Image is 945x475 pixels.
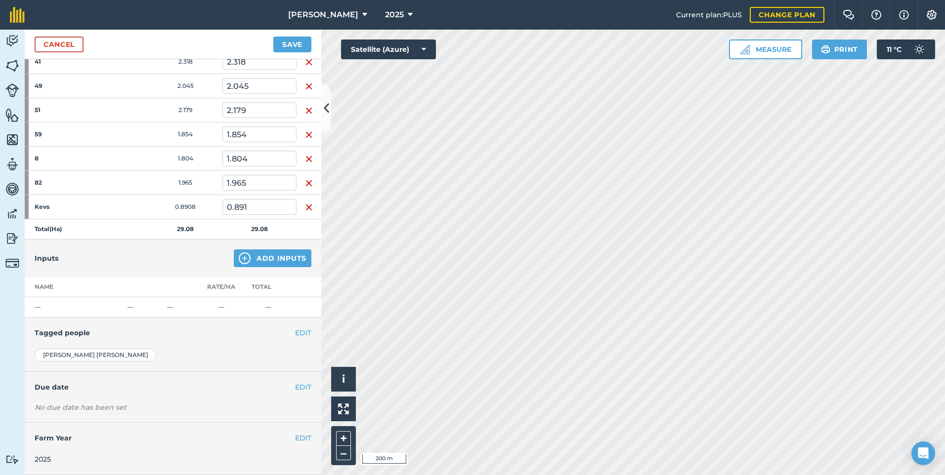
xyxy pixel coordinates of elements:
[5,455,19,464] img: svg+xml;base64,PD94bWwgdmVyc2lvbj0iMS4wIiBlbmNvZGluZz0idXRmLTgiPz4KPCEtLSBHZW5lcmF0b3I6IEFkb2JlIE...
[887,40,902,59] span: 11 ° C
[5,132,19,147] img: svg+xml;base64,PHN2ZyB4bWxucz0iaHR0cDovL3d3dy53My5vcmcvMjAwMC9zdmciIHdpZHRoPSI1NiIgaGVpZ2h0PSI2MC...
[35,402,311,412] div: No due date has been set
[148,74,222,98] td: 2.045
[239,252,251,264] img: svg+xml;base64,PHN2ZyB4bWxucz0iaHR0cDovL3d3dy53My5vcmcvMjAwMC9zdmciIHdpZHRoPSIxNCIgaGVpZ2h0PSIyNC...
[870,10,882,20] img: A question mark icon
[926,10,938,20] img: A cog icon
[899,9,909,21] img: svg+xml;base64,PHN2ZyB4bWxucz0iaHR0cDovL3d3dy53My5vcmcvMjAwMC9zdmciIHdpZHRoPSIxNyIgaGVpZ2h0PSIxNy...
[331,367,356,392] button: i
[240,277,297,297] th: Total
[148,195,222,219] td: 0.8908
[35,37,84,52] a: Cancel
[240,297,297,317] td: —
[877,40,935,59] button: 11 °C
[911,441,935,465] div: Open Intercom Messenger
[148,122,222,147] td: 1.854
[273,37,311,52] button: Save
[35,179,112,187] strong: 82
[35,327,311,338] h4: Tagged people
[295,382,311,393] button: EDIT
[163,297,203,317] td: —
[821,43,830,55] img: svg+xml;base64,PHN2ZyB4bWxucz0iaHR0cDovL3d3dy53My5vcmcvMjAwMC9zdmciIHdpZHRoPSIxOSIgaGVpZ2h0PSIyNC...
[336,446,351,460] button: –
[35,454,311,465] div: 2025
[148,50,222,74] td: 2.318
[251,225,268,233] strong: 29.08
[35,130,112,138] strong: 59
[35,82,112,90] strong: 49
[35,253,58,264] h4: Inputs
[342,373,345,385] span: i
[750,7,824,23] a: Change plan
[35,382,311,393] h4: Due date
[305,201,313,213] img: svg+xml;base64,PHN2ZyB4bWxucz0iaHR0cDovL3d3dy53My5vcmcvMjAwMC9zdmciIHdpZHRoPSIxNiIgaGVpZ2h0PSIyNC...
[35,203,112,211] strong: Kevs
[385,9,404,21] span: 2025
[295,433,311,443] button: EDIT
[843,10,855,20] img: Two speech bubbles overlapping with the left bubble in the forefront
[35,225,62,233] strong: Total ( Ha )
[148,147,222,171] td: 1.804
[203,297,240,317] td: —
[25,297,124,317] td: —
[305,80,313,92] img: svg+xml;base64,PHN2ZyB4bWxucz0iaHR0cDovL3d3dy53My5vcmcvMjAwMC9zdmciIHdpZHRoPSIxNiIgaGVpZ2h0PSIyNC...
[5,58,19,73] img: svg+xml;base64,PHN2ZyB4bWxucz0iaHR0cDovL3d3dy53My5vcmcvMjAwMC9zdmciIHdpZHRoPSI1NiIgaGVpZ2h0PSI2MC...
[35,106,112,114] strong: 51
[148,171,222,195] td: 1.965
[35,433,311,443] h4: Farm Year
[305,105,313,117] img: svg+xml;base64,PHN2ZyB4bWxucz0iaHR0cDovL3d3dy53My5vcmcvMjAwMC9zdmciIHdpZHRoPSIxNiIgaGVpZ2h0PSIyNC...
[124,297,163,317] td: —
[234,249,311,267] button: Add Inputs
[177,225,194,233] strong: 29.08
[5,206,19,221] img: svg+xml;base64,PD94bWwgdmVyc2lvbj0iMS4wIiBlbmNvZGluZz0idXRmLTgiPz4KPCEtLSBHZW5lcmF0b3I6IEFkb2JlIE...
[336,431,351,446] button: +
[35,58,112,66] strong: 41
[305,153,313,165] img: svg+xml;base64,PHN2ZyB4bWxucz0iaHR0cDovL3d3dy53My5vcmcvMjAwMC9zdmciIHdpZHRoPSIxNiIgaGVpZ2h0PSIyNC...
[35,155,112,162] strong: 8
[25,277,124,297] th: Name
[288,9,358,21] span: [PERSON_NAME]
[5,157,19,172] img: svg+xml;base64,PD94bWwgdmVyc2lvbj0iMS4wIiBlbmNvZGluZz0idXRmLTgiPz4KPCEtLSBHZW5lcmF0b3I6IEFkb2JlIE...
[203,277,240,297] th: Rate/ Ha
[5,108,19,122] img: svg+xml;base64,PHN2ZyB4bWxucz0iaHR0cDovL3d3dy53My5vcmcvMjAwMC9zdmciIHdpZHRoPSI1NiIgaGVpZ2h0PSI2MC...
[740,44,750,54] img: Ruler icon
[148,98,222,122] td: 2.179
[812,40,867,59] button: Print
[338,403,349,414] img: Four arrows, one pointing top left, one top right, one bottom right and the last bottom left
[5,256,19,270] img: svg+xml;base64,PD94bWwgdmVyc2lvbj0iMS4wIiBlbmNvZGluZz0idXRmLTgiPz4KPCEtLSBHZW5lcmF0b3I6IEFkb2JlIE...
[305,129,313,141] img: svg+xml;base64,PHN2ZyB4bWxucz0iaHR0cDovL3d3dy53My5vcmcvMjAwMC9zdmciIHdpZHRoPSIxNiIgaGVpZ2h0PSIyNC...
[729,40,802,59] button: Measure
[35,349,157,361] div: [PERSON_NAME] [PERSON_NAME]
[295,327,311,338] button: EDIT
[341,40,436,59] button: Satellite (Azure)
[10,7,25,23] img: fieldmargin Logo
[909,40,929,59] img: svg+xml;base64,PD94bWwgdmVyc2lvbj0iMS4wIiBlbmNvZGluZz0idXRmLTgiPz4KPCEtLSBHZW5lcmF0b3I6IEFkb2JlIE...
[5,34,19,48] img: svg+xml;base64,PD94bWwgdmVyc2lvbj0iMS4wIiBlbmNvZGluZz0idXRmLTgiPz4KPCEtLSBHZW5lcmF0b3I6IEFkb2JlIE...
[305,177,313,189] img: svg+xml;base64,PHN2ZyB4bWxucz0iaHR0cDovL3d3dy53My5vcmcvMjAwMC9zdmciIHdpZHRoPSIxNiIgaGVpZ2h0PSIyNC...
[305,56,313,68] img: svg+xml;base64,PHN2ZyB4bWxucz0iaHR0cDovL3d3dy53My5vcmcvMjAwMC9zdmciIHdpZHRoPSIxNiIgaGVpZ2h0PSIyNC...
[5,182,19,197] img: svg+xml;base64,PD94bWwgdmVyc2lvbj0iMS4wIiBlbmNvZGluZz0idXRmLTgiPz4KPCEtLSBHZW5lcmF0b3I6IEFkb2JlIE...
[676,9,742,20] span: Current plan : PLUS
[5,83,19,97] img: svg+xml;base64,PD94bWwgdmVyc2lvbj0iMS4wIiBlbmNvZGluZz0idXRmLTgiPz4KPCEtLSBHZW5lcmF0b3I6IEFkb2JlIE...
[5,231,19,246] img: svg+xml;base64,PD94bWwgdmVyc2lvbj0iMS4wIiBlbmNvZGluZz0idXRmLTgiPz4KPCEtLSBHZW5lcmF0b3I6IEFkb2JlIE...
